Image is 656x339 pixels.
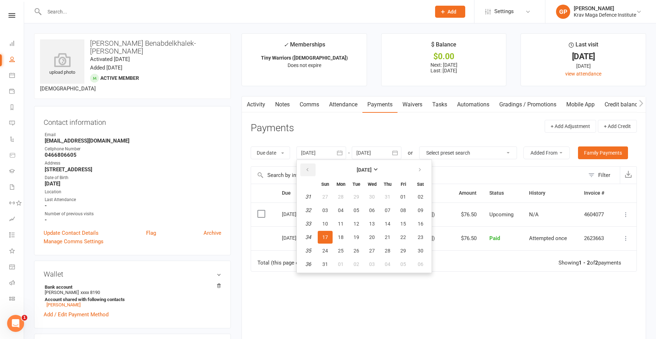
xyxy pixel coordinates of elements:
[354,194,359,200] span: 29
[337,182,345,187] small: Monday
[411,204,429,217] button: 09
[354,248,359,254] span: 26
[385,194,390,200] span: 31
[44,237,104,246] a: Manage Comms Settings
[305,261,311,267] em: 36
[338,221,344,227] span: 11
[494,4,514,20] span: Settings
[9,84,24,100] a: Payments
[349,244,364,257] button: 26
[418,194,423,200] span: 02
[9,244,24,260] a: What's New
[400,221,406,227] span: 15
[45,166,221,173] strong: [STREET_ADDRESS]
[569,40,598,53] div: Last visit
[45,180,221,187] strong: [DATE]
[349,258,364,271] button: 02
[483,184,523,202] th: Status
[417,182,424,187] small: Saturday
[411,231,429,244] button: 23
[385,234,390,240] span: 21
[400,207,406,213] span: 08
[45,202,221,209] strong: -
[146,229,156,237] a: Flag
[45,217,221,223] strong: -
[295,96,324,113] a: Comms
[322,248,328,254] span: 24
[257,260,355,266] div: Total (this page only): of
[338,207,344,213] span: 04
[523,184,578,202] th: History
[578,184,613,202] th: Invoice #
[251,123,294,134] h3: Payments
[333,204,348,217] button: 04
[44,270,221,278] h3: Wallet
[523,146,570,159] button: Added From
[333,190,348,203] button: 28
[45,174,221,181] div: Date of Birth
[318,204,333,217] button: 03
[318,231,333,244] button: 17
[369,261,375,267] span: 03
[527,62,639,70] div: [DATE]
[384,182,391,187] small: Thursday
[450,226,483,250] td: $76.50
[9,260,24,276] a: General attendance kiosk mode
[380,204,395,217] button: 07
[578,226,613,250] td: 2623663
[400,234,406,240] span: 22
[352,182,360,187] small: Tuesday
[318,258,333,271] button: 31
[251,167,585,184] input: Search by invoice number
[45,160,221,167] div: Address
[418,234,423,240] span: 23
[494,96,561,113] a: Gradings / Promotions
[9,212,24,228] a: Assessments
[333,217,348,230] button: 11
[45,297,218,302] strong: Account shared with following contacts
[561,96,600,113] a: Mobile App
[396,204,411,217] button: 08
[322,207,328,213] span: 03
[579,260,590,266] strong: 1 - 2
[305,194,311,200] em: 31
[489,211,513,218] span: Upcoming
[349,217,364,230] button: 12
[44,116,221,126] h3: Contact information
[595,260,598,266] strong: 2
[489,235,500,241] span: Paid
[574,5,636,12] div: [PERSON_NAME]
[380,244,395,257] button: 28
[349,231,364,244] button: 19
[321,182,329,187] small: Sunday
[365,231,379,244] button: 20
[9,276,24,291] a: Roll call kiosk mode
[9,68,24,84] a: Calendar
[529,235,567,241] span: Attempted once
[45,146,221,152] div: Cellphone Number
[282,209,315,219] div: [DATE]
[427,96,452,113] a: Tasks
[400,261,406,267] span: 05
[598,120,637,133] button: + Add Credit
[418,221,423,227] span: 16
[338,194,344,200] span: 28
[40,85,96,92] span: [DEMOGRAPHIC_DATA]
[447,9,456,15] span: Add
[396,244,411,257] button: 29
[40,39,225,55] h3: [PERSON_NAME] Benabdelkhalek-[PERSON_NAME]
[450,184,483,202] th: Amount
[396,231,411,244] button: 22
[400,194,406,200] span: 01
[322,221,328,227] span: 10
[565,71,601,77] a: view attendance
[45,189,221,195] div: Location
[305,248,311,254] em: 35
[362,96,398,113] a: Payments
[388,62,500,73] p: Next: [DATE] Last: [DATE]
[322,194,328,200] span: 27
[380,190,395,203] button: 31
[282,232,315,243] div: [DATE]
[333,258,348,271] button: 01
[574,12,636,18] div: Krav Maga Defence Institute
